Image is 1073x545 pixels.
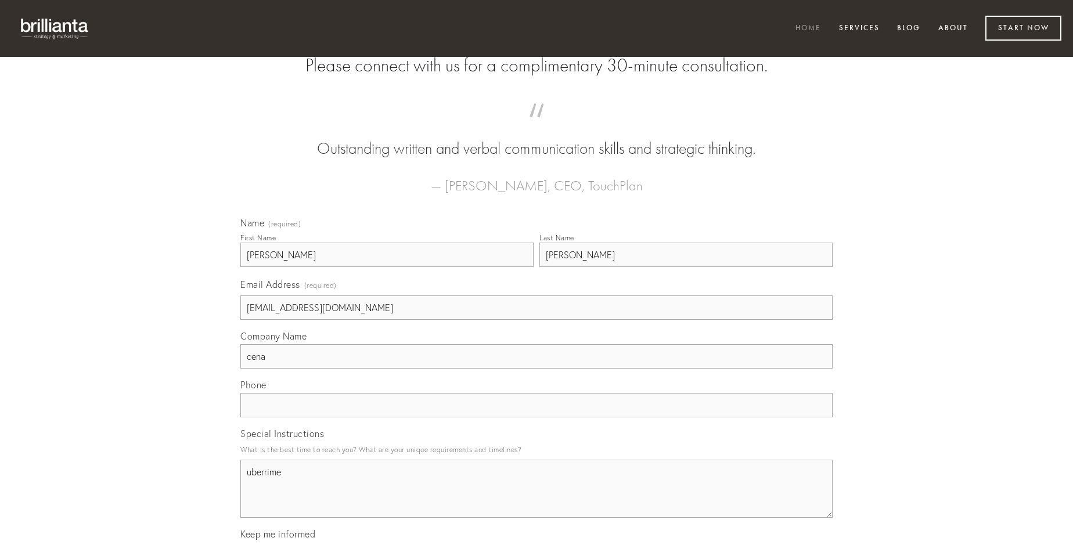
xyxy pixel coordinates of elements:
[268,221,301,228] span: (required)
[240,330,307,342] span: Company Name
[259,115,814,138] span: “
[240,379,267,391] span: Phone
[539,233,574,242] div: Last Name
[240,217,264,229] span: Name
[831,19,887,38] a: Services
[259,115,814,160] blockquote: Outstanding written and verbal communication skills and strategic thinking.
[788,19,829,38] a: Home
[240,428,324,439] span: Special Instructions
[931,19,975,38] a: About
[259,160,814,197] figcaption: — [PERSON_NAME], CEO, TouchPlan
[240,55,833,77] h2: Please connect with us for a complimentary 30-minute consultation.
[890,19,928,38] a: Blog
[240,279,300,290] span: Email Address
[240,460,833,518] textarea: uberrime
[240,528,315,540] span: Keep me informed
[240,233,276,242] div: First Name
[985,16,1061,41] a: Start Now
[12,12,99,45] img: brillianta - research, strategy, marketing
[304,277,337,293] span: (required)
[240,442,833,457] p: What is the best time to reach you? What are your unique requirements and timelines?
